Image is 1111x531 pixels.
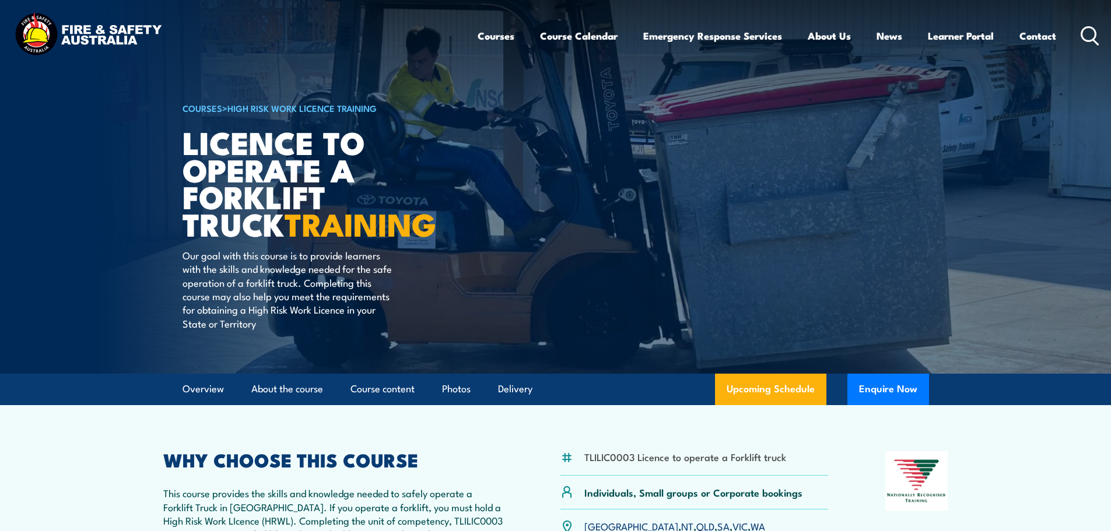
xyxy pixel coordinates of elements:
h1: Licence to operate a forklift truck [183,128,471,237]
a: Course content [351,374,415,405]
a: Contact [1019,20,1056,51]
a: High Risk Work Licence Training [227,101,377,114]
h6: > [183,101,471,115]
a: About the course [251,374,323,405]
a: Photos [442,374,471,405]
a: Upcoming Schedule [715,374,826,405]
a: Learner Portal [928,20,994,51]
a: Overview [183,374,224,405]
a: Delivery [498,374,532,405]
a: News [877,20,902,51]
img: Nationally Recognised Training logo. [885,451,948,511]
a: Course Calendar [540,20,618,51]
h2: WHY CHOOSE THIS COURSE [163,451,504,467]
p: Our goal with this course is to provide learners with the skills and knowledge needed for the saf... [183,248,395,330]
a: Courses [478,20,514,51]
a: About Us [808,20,851,51]
a: COURSES [183,101,222,114]
button: Enquire Now [847,374,929,405]
p: Individuals, Small groups or Corporate bookings [584,486,802,499]
a: Emergency Response Services [643,20,782,51]
strong: TRAINING [285,199,436,247]
li: TLILIC0003 Licence to operate a Forklift truck [584,450,786,463]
